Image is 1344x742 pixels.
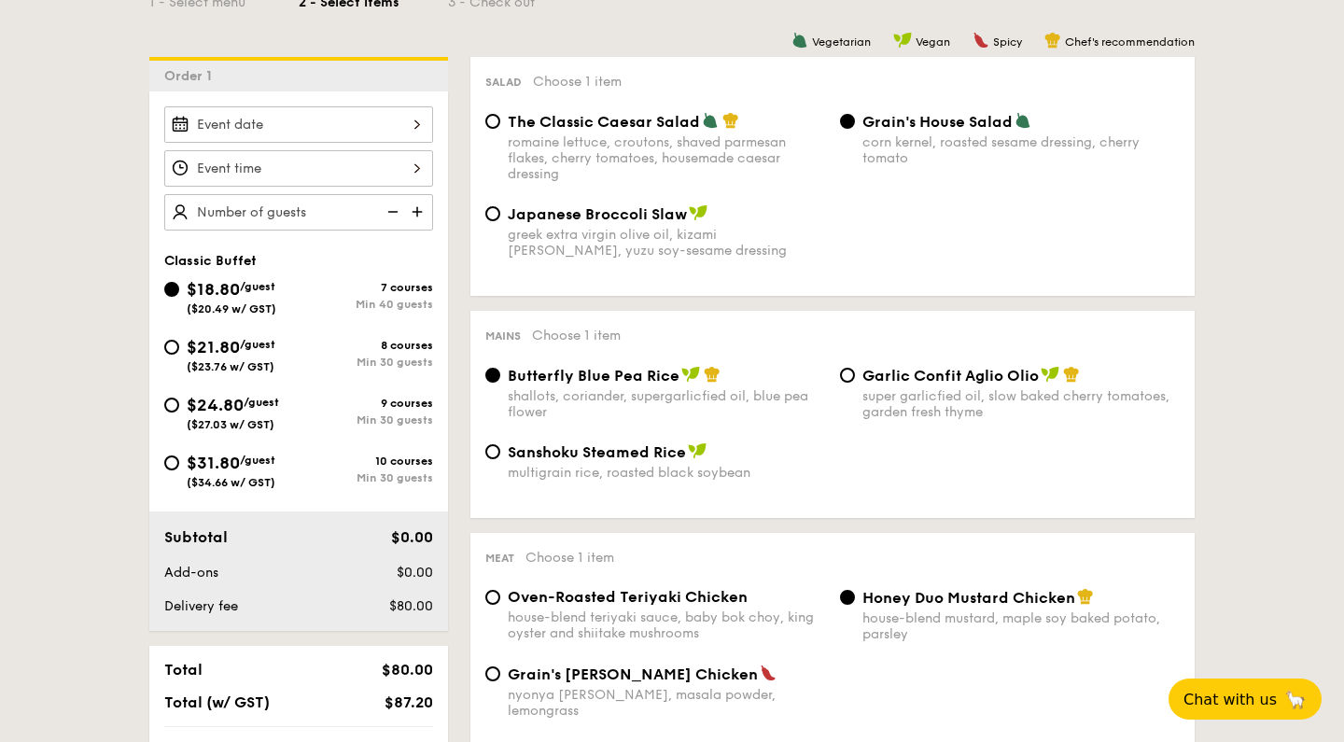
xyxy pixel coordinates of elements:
input: $18.80/guest($20.49 w/ GST)7 coursesMin 40 guests [164,282,179,297]
div: Min 40 guests [299,298,433,311]
span: ($34.66 w/ GST) [187,476,275,489]
span: ($27.03 w/ GST) [187,418,274,431]
input: Number of guests [164,194,433,231]
span: $18.80 [187,279,240,300]
img: icon-vegan.f8ff3823.svg [688,442,707,459]
button: Chat with us🦙 [1169,679,1322,720]
div: Min 30 guests [299,413,433,427]
div: 10 courses [299,455,433,468]
img: icon-vegetarian.fe4039eb.svg [1015,112,1031,129]
input: The Classic Caesar Saladromaine lettuce, croutons, shaved parmesan flakes, cherry tomatoes, house... [485,114,500,129]
div: 9 courses [299,397,433,410]
div: Min 30 guests [299,471,433,484]
span: Choose 1 item [525,550,614,566]
span: Salad [485,76,522,89]
span: $31.80 [187,453,240,473]
div: shallots, coriander, supergarlicfied oil, blue pea flower [508,388,825,420]
span: $0.00 [391,528,433,546]
img: icon-chef-hat.a58ddaea.svg [704,366,721,383]
img: icon-vegetarian.fe4039eb.svg [791,32,808,49]
span: Honey Duo Mustard Chicken [862,589,1075,607]
img: icon-spicy.37a8142b.svg [973,32,989,49]
span: ($20.49 w/ GST) [187,302,276,315]
span: $24.80 [187,395,244,415]
span: Grain's [PERSON_NAME] Chicken [508,665,758,683]
div: 8 courses [299,339,433,352]
input: $24.80/guest($27.03 w/ GST)9 coursesMin 30 guests [164,398,179,413]
input: Event date [164,106,433,143]
input: Garlic Confit Aglio Oliosuper garlicfied oil, slow baked cherry tomatoes, garden fresh thyme [840,368,855,383]
input: Japanese Broccoli Slawgreek extra virgin olive oil, kizami [PERSON_NAME], yuzu soy-sesame dressing [485,206,500,221]
div: house-blend mustard, maple soy baked potato, parsley [862,610,1180,642]
span: Delivery fee [164,598,238,614]
img: icon-vegan.f8ff3823.svg [1041,366,1059,383]
span: 🦙 [1284,689,1307,710]
div: greek extra virgin olive oil, kizami [PERSON_NAME], yuzu soy-sesame dressing [508,227,825,259]
span: Vegan [916,35,950,49]
span: Choose 1 item [532,328,621,343]
div: romaine lettuce, croutons, shaved parmesan flakes, cherry tomatoes, housemade caesar dressing [508,134,825,182]
span: Grain's House Salad [862,113,1013,131]
div: house-blend teriyaki sauce, baby bok choy, king oyster and shiitake mushrooms [508,609,825,641]
span: /guest [240,338,275,351]
span: Sanshoku Steamed Rice [508,443,686,461]
input: Oven-Roasted Teriyaki Chickenhouse-blend teriyaki sauce, baby bok choy, king oyster and shiitake ... [485,590,500,605]
input: Event time [164,150,433,187]
span: ($23.76 w/ GST) [187,360,274,373]
div: multigrain rice, roasted black soybean [508,465,825,481]
span: Vegetarian [812,35,871,49]
div: 7 courses [299,281,433,294]
span: Japanese Broccoli Slaw [508,205,687,223]
div: nyonya [PERSON_NAME], masala powder, lemongrass [508,687,825,719]
img: icon-chef-hat.a58ddaea.svg [1063,366,1080,383]
input: Grain's House Saladcorn kernel, roasted sesame dressing, cherry tomato [840,114,855,129]
span: Subtotal [164,528,228,546]
div: super garlicfied oil, slow baked cherry tomatoes, garden fresh thyme [862,388,1180,420]
span: Choose 1 item [533,74,622,90]
input: $21.80/guest($23.76 w/ GST)8 coursesMin 30 guests [164,340,179,355]
span: $80.00 [382,661,433,679]
input: Honey Duo Mustard Chickenhouse-blend mustard, maple soy baked potato, parsley [840,590,855,605]
input: Sanshoku Steamed Ricemultigrain rice, roasted black soybean [485,444,500,459]
span: Oven-Roasted Teriyaki Chicken [508,588,748,606]
span: Total (w/ GST) [164,693,270,711]
div: Min 30 guests [299,356,433,369]
span: Chef's recommendation [1065,35,1195,49]
img: icon-chef-hat.a58ddaea.svg [1044,32,1061,49]
span: Total [164,661,203,679]
input: Grain's [PERSON_NAME] Chickennyonya [PERSON_NAME], masala powder, lemongrass [485,666,500,681]
span: Add-ons [164,565,218,581]
span: Spicy [993,35,1022,49]
span: Chat with us [1183,691,1277,708]
input: Butterfly Blue Pea Riceshallots, coriander, supergarlicfied oil, blue pea flower [485,368,500,383]
span: Meat [485,552,514,565]
img: icon-chef-hat.a58ddaea.svg [1077,588,1094,605]
span: $80.00 [389,598,433,614]
span: /guest [240,280,275,293]
span: /guest [240,454,275,467]
span: Garlic Confit Aglio Olio [862,367,1039,385]
span: Classic Buffet [164,253,257,269]
img: icon-vegan.f8ff3823.svg [893,32,912,49]
span: /guest [244,396,279,409]
span: $87.20 [385,693,433,711]
span: Mains [485,329,521,343]
img: icon-vegan.f8ff3823.svg [689,204,707,221]
img: icon-vegan.f8ff3823.svg [681,366,700,383]
span: Butterfly Blue Pea Rice [508,367,679,385]
span: $21.80 [187,337,240,357]
img: icon-add.58712e84.svg [405,194,433,230]
img: icon-chef-hat.a58ddaea.svg [722,112,739,129]
img: icon-vegetarian.fe4039eb.svg [702,112,719,129]
span: $0.00 [397,565,433,581]
img: icon-spicy.37a8142b.svg [760,665,777,681]
input: $31.80/guest($34.66 w/ GST)10 coursesMin 30 guests [164,455,179,470]
span: Order 1 [164,68,219,84]
span: The Classic Caesar Salad [508,113,700,131]
div: corn kernel, roasted sesame dressing, cherry tomato [862,134,1180,166]
img: icon-reduce.1d2dbef1.svg [377,194,405,230]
